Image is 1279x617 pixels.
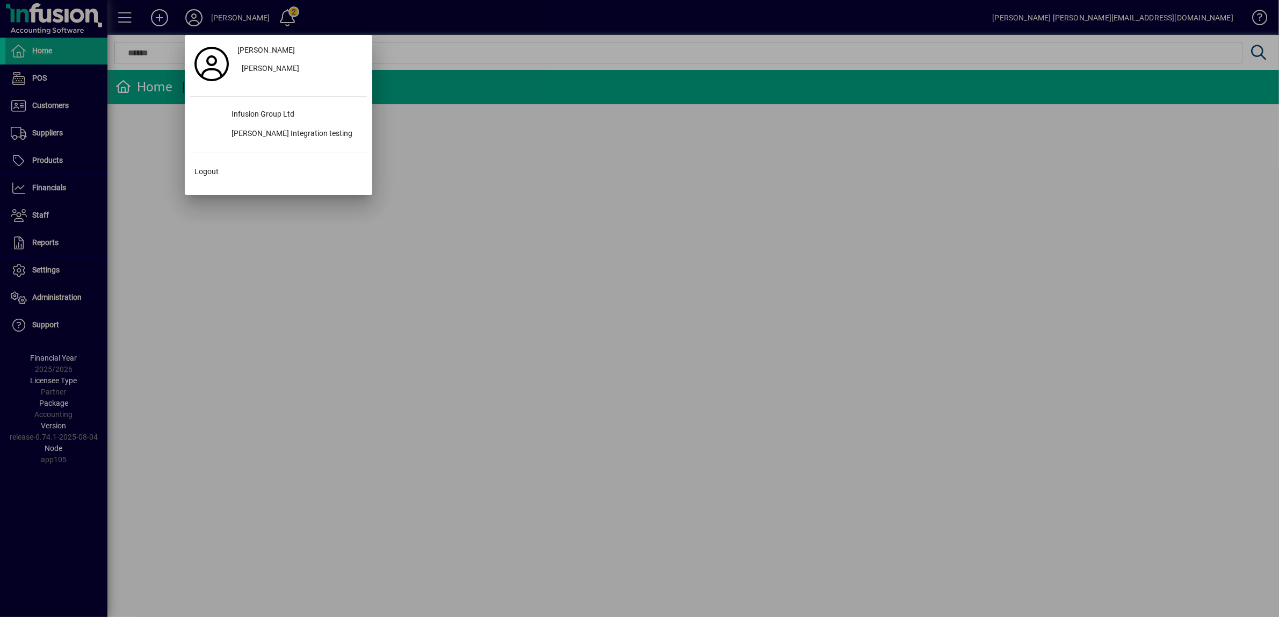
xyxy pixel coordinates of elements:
[223,105,367,125] div: Infusion Group Ltd
[190,162,367,181] button: Logout
[190,125,367,144] button: [PERSON_NAME] Integration testing
[233,40,367,60] a: [PERSON_NAME]
[190,54,233,74] a: Profile
[233,60,367,79] button: [PERSON_NAME]
[190,105,367,125] button: Infusion Group Ltd
[237,45,295,56] span: [PERSON_NAME]
[194,166,219,177] span: Logout
[223,125,367,144] div: [PERSON_NAME] Integration testing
